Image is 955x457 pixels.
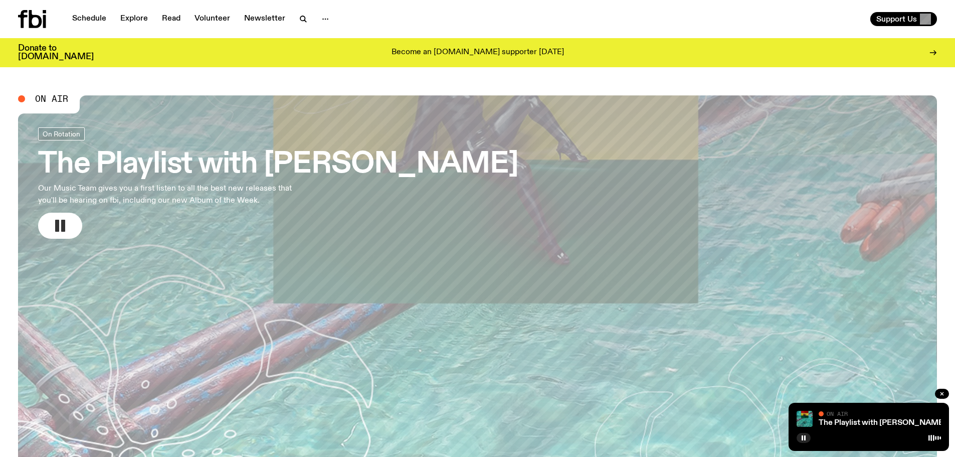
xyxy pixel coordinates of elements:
[392,48,564,57] p: Become an [DOMAIN_NAME] supporter [DATE]
[38,183,295,207] p: Our Music Team gives you a first listen to all the best new releases that you'll be hearing on fb...
[43,130,80,137] span: On Rotation
[38,127,85,140] a: On Rotation
[38,150,518,179] h3: The Playlist with [PERSON_NAME]
[797,411,813,427] img: The poster for this episode of The Playlist. It features the album artwork for Amaarae's BLACK ST...
[156,12,186,26] a: Read
[114,12,154,26] a: Explore
[870,12,937,26] button: Support Us
[35,94,68,103] span: On Air
[38,127,518,239] a: The Playlist with [PERSON_NAME]Our Music Team gives you a first listen to all the best new releas...
[819,419,946,427] a: The Playlist with [PERSON_NAME]
[66,12,112,26] a: Schedule
[18,44,94,61] h3: Donate to [DOMAIN_NAME]
[238,12,291,26] a: Newsletter
[876,15,917,24] span: Support Us
[188,12,236,26] a: Volunteer
[827,410,848,417] span: On Air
